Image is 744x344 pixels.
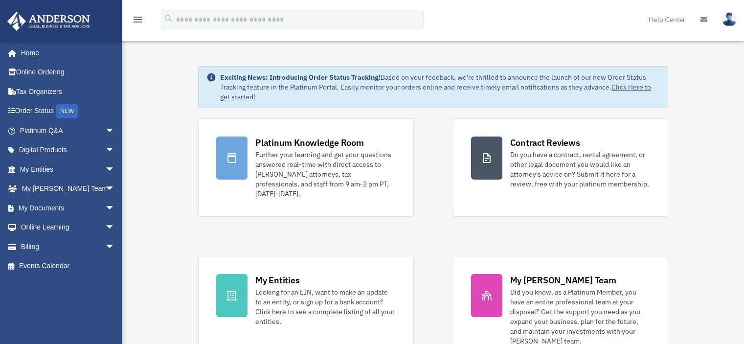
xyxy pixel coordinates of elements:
div: My Entities [255,274,299,286]
div: Contract Reviews [510,137,580,149]
span: arrow_drop_down [105,140,125,161]
strong: Exciting News: Introducing Order Status Tracking! [220,73,381,82]
a: Events Calendar [7,256,130,276]
a: Order StatusNEW [7,101,130,121]
a: Contract Reviews Do you have a contract, rental agreement, or other legal document you would like... [453,118,668,217]
span: arrow_drop_down [105,198,125,218]
i: search [163,13,174,24]
a: My [PERSON_NAME] Teamarrow_drop_down [7,179,130,199]
a: My Entitiesarrow_drop_down [7,160,130,179]
div: Further your learning and get your questions answered real-time with direct access to [PERSON_NAM... [255,150,395,199]
a: Click Here to get started! [220,83,651,101]
a: menu [132,17,144,25]
a: Platinum Q&Aarrow_drop_down [7,121,130,140]
span: arrow_drop_down [105,237,125,257]
div: Based on your feedback, we're thrilled to announce the launch of our new Order Status Tracking fe... [220,72,660,102]
a: Tax Organizers [7,82,130,101]
div: Do you have a contract, rental agreement, or other legal document you would like an attorney's ad... [510,150,650,189]
i: menu [132,14,144,25]
div: Looking for an EIN, want to make an update to an entity, or sign up for a bank account? Click her... [255,287,395,326]
a: Platinum Knowledge Room Further your learning and get your questions answered real-time with dire... [198,118,413,217]
div: NEW [56,104,78,118]
img: User Pic [722,12,737,26]
span: arrow_drop_down [105,218,125,238]
a: My Documentsarrow_drop_down [7,198,130,218]
a: Digital Productsarrow_drop_down [7,140,130,160]
span: arrow_drop_down [105,160,125,180]
a: Online Ordering [7,63,130,82]
div: My [PERSON_NAME] Team [510,274,616,286]
span: arrow_drop_down [105,179,125,199]
img: Anderson Advisors Platinum Portal [4,12,93,31]
a: Online Learningarrow_drop_down [7,218,130,237]
span: arrow_drop_down [105,121,125,141]
div: Platinum Knowledge Room [255,137,364,149]
a: Home [7,43,125,63]
a: Billingarrow_drop_down [7,237,130,256]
